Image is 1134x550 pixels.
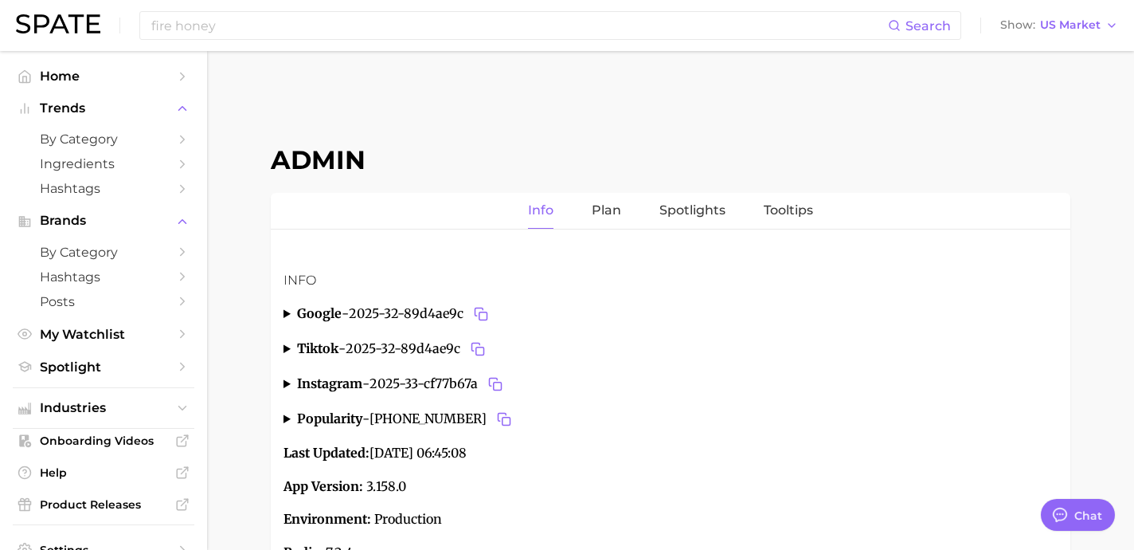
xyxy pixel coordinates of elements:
[346,338,489,360] span: 2025-32-89d4ae9c
[996,15,1122,36] button: ShowUS Market
[271,144,1070,175] h1: Admin
[905,18,951,33] span: Search
[13,127,194,151] a: by Category
[283,443,1058,464] p: [DATE] 06:45:08
[362,411,370,426] span: -
[13,176,194,201] a: Hashtags
[13,289,194,314] a: Posts
[40,101,167,116] span: Trends
[467,338,489,360] button: Copy 2025-32-89d4ae9c to clipboard
[40,156,167,171] span: Ingredients
[592,193,621,229] a: Plan
[13,355,194,379] a: Spotlight
[40,181,167,196] span: Hashtags
[283,271,1058,290] h3: Info
[40,69,167,84] span: Home
[283,477,1058,497] p: 3.158.0
[40,466,167,480] span: Help
[40,401,167,415] span: Industries
[297,375,362,391] strong: instagram
[370,408,515,430] span: [PHONE_NUMBER]
[40,294,167,309] span: Posts
[13,240,194,265] a: by Category
[150,12,888,39] input: Search here for a brand, industry, or ingredient
[283,303,1058,325] summary: google-2025-32-89d4ae9cCopy 2025-32-89d4ae9c to clipboard
[16,14,100,33] img: SPATE
[13,396,194,420] button: Industries
[484,373,506,395] button: Copy 2025-33-cf77b67a to clipboard
[283,445,370,461] strong: Last Updated:
[13,96,194,120] button: Trends
[13,429,194,453] a: Onboarding Videos
[283,373,1058,395] summary: instagram-2025-33-cf77b67aCopy 2025-33-cf77b67a to clipboard
[40,132,167,147] span: by Category
[13,265,194,289] a: Hashtags
[40,434,167,448] span: Onboarding Videos
[370,373,506,395] span: 2025-33-cf77b67a
[283,511,371,527] strong: Environment:
[1040,21,1101,29] span: US Market
[283,408,1058,430] summary: popularity-[PHONE_NUMBER]Copy 2025-33-99328535 to clipboard
[40,497,167,512] span: Product Releases
[764,193,813,229] a: Tooltips
[13,64,194,88] a: Home
[13,209,194,233] button: Brands
[283,509,1058,530] p: Production
[342,305,349,321] span: -
[283,478,363,494] strong: App Version:
[297,411,362,426] strong: popularity
[13,322,194,347] a: My Watchlist
[283,338,1058,360] summary: tiktok-2025-32-89d4ae9cCopy 2025-32-89d4ae9c to clipboard
[528,193,553,229] a: Info
[338,340,346,356] span: -
[13,461,194,485] a: Help
[362,375,370,391] span: -
[40,327,167,342] span: My Watchlist
[13,493,194,517] a: Product Releases
[40,245,167,260] span: by Category
[659,193,725,229] a: Spotlights
[1000,21,1035,29] span: Show
[349,303,492,325] span: 2025-32-89d4ae9c
[40,214,167,228] span: Brands
[493,408,515,430] button: Copy 2025-33-99328535 to clipboard
[470,303,492,325] button: Copy 2025-32-89d4ae9c to clipboard
[297,340,338,356] strong: tiktok
[40,359,167,375] span: Spotlight
[40,269,167,285] span: Hashtags
[297,305,342,321] strong: google
[13,151,194,176] a: Ingredients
